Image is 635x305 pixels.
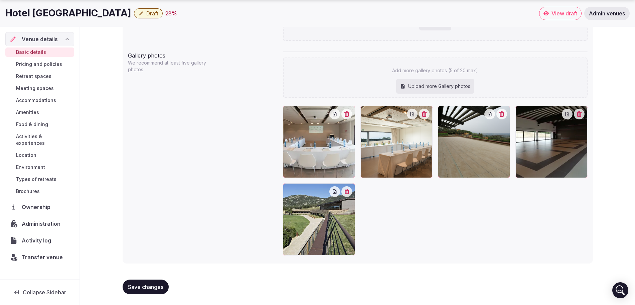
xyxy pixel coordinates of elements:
a: Retreat spaces [5,72,74,81]
span: Amenities [16,109,39,116]
a: Types of retreats [5,175,74,184]
div: Upload more Gallery photos [396,79,474,94]
h1: Hotel [GEOGRAPHIC_DATA] [5,7,131,20]
span: Ownership [22,203,53,211]
div: 5.eventos-can-xiquet-03 (1).jpg [283,183,355,256]
a: Meeting spaces [5,84,74,93]
a: Location [5,150,74,160]
span: Venue details [22,35,58,43]
span: Pricing and policies [16,61,62,68]
span: Meeting spaces [16,85,54,92]
span: Accommodations [16,97,56,104]
span: Activity log [22,236,54,244]
a: Environment [5,163,74,172]
div: IMG_20220621_130841 (1).jpg [515,106,588,178]
span: Activities & experiences [16,133,71,146]
span: Save changes [128,284,163,290]
button: Save changes [123,280,169,294]
a: Brochures [5,187,74,196]
a: Activities & experiences [5,132,74,148]
span: Environment [16,164,45,171]
span: Retreat spaces [16,73,51,80]
a: View draft [539,7,582,20]
div: 28 % [165,9,177,17]
div: _JRP9616_PS (1).JPG [283,106,355,178]
a: Accommodations [5,96,74,105]
a: Food & dining [5,120,74,129]
a: Amenities [5,108,74,117]
span: Admin venues [589,10,625,17]
span: Basic details [16,49,46,56]
a: Admin venues [584,7,630,20]
a: Pricing and policies [5,60,74,69]
span: Types of retreats [16,176,56,183]
button: Collapse Sidebar [5,285,74,300]
span: Brochures [16,188,40,195]
a: Ownership [5,200,74,214]
span: View draft [551,10,577,17]
span: Draft [146,10,158,17]
p: We recommend at least five gallery photos [128,60,213,73]
a: Activity log [5,233,74,247]
button: Draft [134,8,163,18]
a: Basic details [5,47,74,57]
span: Location [16,152,36,159]
button: 28% [165,9,177,17]
span: Food & dining [16,121,48,128]
div: IMG_20220621_130817 (1).jpg [438,106,510,178]
span: Administration [22,220,63,228]
p: Add more gallery photos (5 of 20 max) [392,67,478,74]
a: Administration [5,217,74,231]
div: Gallery photos [128,49,278,60]
span: Transfer venue [22,253,63,261]
div: Open Intercom Messenger [612,282,628,298]
span: Collapse Sidebar [23,289,66,296]
div: _JRP9607_PS (1).JPG [360,106,433,178]
button: Transfer venue [5,250,74,264]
